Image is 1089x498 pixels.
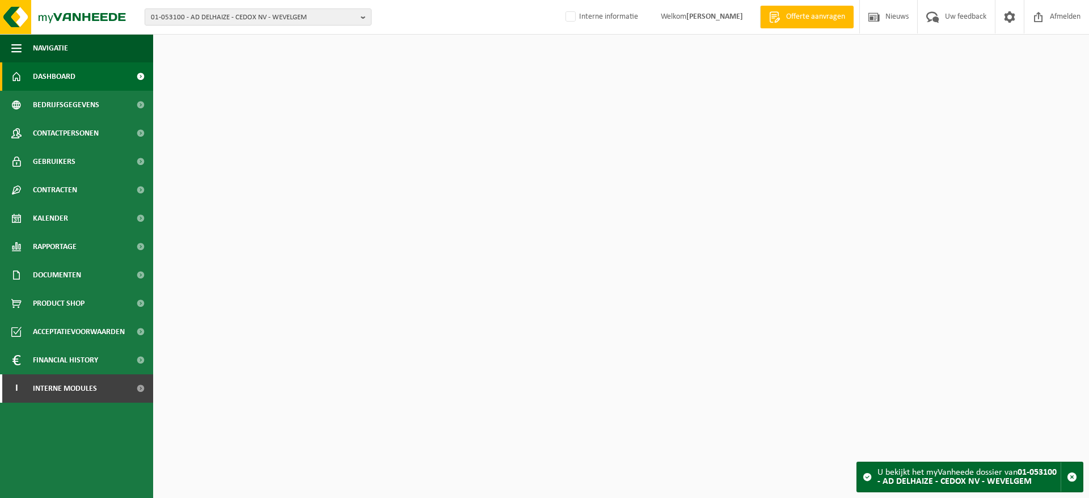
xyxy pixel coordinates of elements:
span: Financial History [33,346,98,374]
span: Acceptatievoorwaarden [33,318,125,346]
span: 01-053100 - AD DELHAIZE - CEDOX NV - WEVELGEM [151,9,356,26]
span: Contracten [33,176,77,204]
span: Contactpersonen [33,119,99,147]
span: Product Shop [33,289,85,318]
button: 01-053100 - AD DELHAIZE - CEDOX NV - WEVELGEM [145,9,372,26]
span: Dashboard [33,62,75,91]
span: Gebruikers [33,147,75,176]
a: Offerte aanvragen [760,6,854,28]
span: Rapportage [33,233,77,261]
span: Bedrijfsgegevens [33,91,99,119]
label: Interne informatie [563,9,638,26]
span: Documenten [33,261,81,289]
span: Navigatie [33,34,68,62]
div: U bekijkt het myVanheede dossier van [877,462,1061,492]
span: Kalender [33,204,68,233]
span: I [11,374,22,403]
span: Offerte aanvragen [783,11,848,23]
span: Interne modules [33,374,97,403]
strong: [PERSON_NAME] [686,12,743,21]
strong: 01-053100 - AD DELHAIZE - CEDOX NV - WEVELGEM [877,468,1057,486]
